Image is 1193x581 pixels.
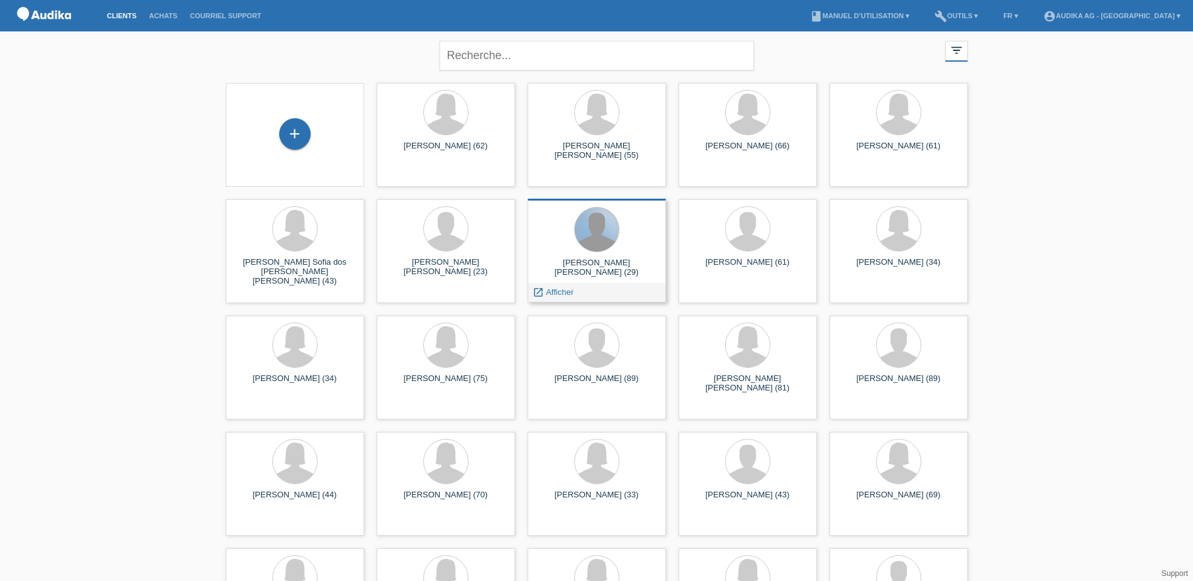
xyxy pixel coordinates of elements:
[810,10,823,23] i: book
[440,41,754,70] input: Recherche...
[538,258,656,278] div: [PERSON_NAME] [PERSON_NAME] (29)
[13,25,75,34] a: POS — MF Group
[387,373,505,394] div: [PERSON_NAME] (75)
[280,123,310,145] div: Enregistrer le client
[236,257,354,280] div: [PERSON_NAME] Sofia dos [PERSON_NAME] [PERSON_NAME] (43)
[184,12,267,19] a: Courriel Support
[538,373,656,394] div: [PERSON_NAME] (89)
[533,287,574,297] a: launch Afficher
[143,12,184,19] a: Achats
[840,141,958,161] div: [PERSON_NAME] (61)
[689,373,807,394] div: [PERSON_NAME] [PERSON_NAME] (81)
[236,490,354,510] div: [PERSON_NAME] (44)
[101,12,143,19] a: Clients
[1043,10,1056,23] i: account_circle
[804,12,916,19] a: bookManuel d’utilisation ▾
[387,141,505,161] div: [PERSON_NAME] (62)
[538,490,656,510] div: [PERSON_NAME] (33)
[689,141,807,161] div: [PERSON_NAME] (66)
[950,43,963,57] i: filter_list
[689,490,807,510] div: [PERSON_NAME] (43)
[840,490,958,510] div: [PERSON_NAME] (69)
[1162,569,1188,578] a: Support
[840,373,958,394] div: [PERSON_NAME] (89)
[546,287,574,297] span: Afficher
[689,257,807,277] div: [PERSON_NAME] (61)
[997,12,1024,19] a: FR ▾
[387,490,505,510] div: [PERSON_NAME] (70)
[1037,12,1187,19] a: account_circleAudika AG - [GEOGRAPHIC_DATA] ▾
[840,257,958,277] div: [PERSON_NAME] (34)
[935,10,947,23] i: build
[928,12,984,19] a: buildOutils ▾
[236,373,354,394] div: [PERSON_NAME] (34)
[387,257,505,277] div: [PERSON_NAME] [PERSON_NAME] (23)
[533,287,544,298] i: launch
[538,141,656,161] div: [PERSON_NAME] [PERSON_NAME] (55)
